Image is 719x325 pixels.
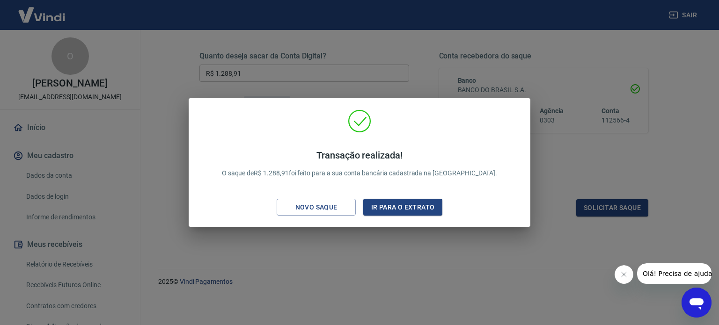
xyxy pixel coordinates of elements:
[277,199,356,216] button: Novo saque
[284,202,349,213] div: Novo saque
[222,150,498,161] h4: Transação realizada!
[6,7,79,14] span: Olá! Precisa de ajuda?
[615,265,633,284] iframe: Fechar mensagem
[682,288,712,318] iframe: Botão para abrir a janela de mensagens
[222,150,498,178] p: O saque de R$ 1.288,91 foi feito para a sua conta bancária cadastrada na [GEOGRAPHIC_DATA].
[363,199,442,216] button: Ir para o extrato
[637,263,712,284] iframe: Mensagem da empresa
